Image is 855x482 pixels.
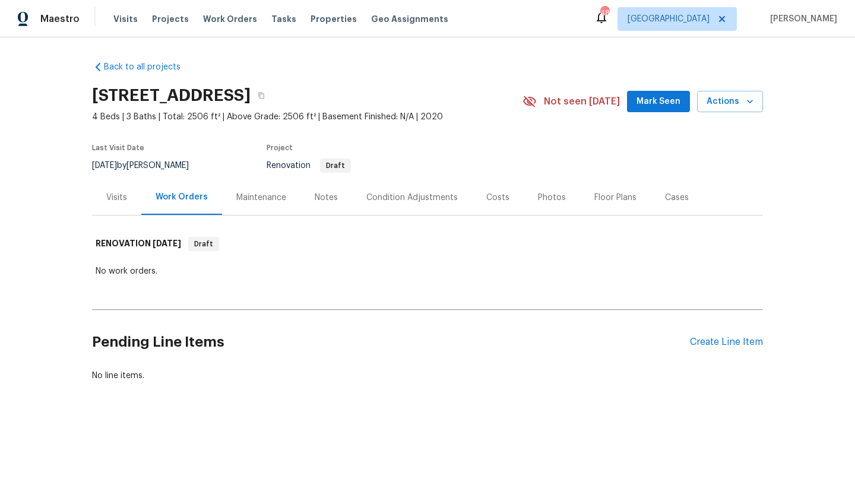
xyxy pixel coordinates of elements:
[92,158,203,173] div: by [PERSON_NAME]
[636,94,680,109] span: Mark Seen
[156,191,208,203] div: Work Orders
[92,90,251,102] h2: [STREET_ADDRESS]
[96,265,759,277] div: No work orders.
[627,91,690,113] button: Mark Seen
[707,94,753,109] span: Actions
[665,192,689,204] div: Cases
[765,13,837,25] span: [PERSON_NAME]
[92,111,522,123] span: 4 Beds | 3 Baths | Total: 2506 ft² | Above Grade: 2506 ft² | Basement Finished: N/A | 2020
[271,15,296,23] span: Tasks
[600,7,609,19] div: 48
[92,370,763,382] div: No line items.
[92,225,763,263] div: RENOVATION [DATE]Draft
[544,96,620,107] span: Not seen [DATE]
[153,239,181,248] span: [DATE]
[92,315,690,370] h2: Pending Line Items
[106,192,127,204] div: Visits
[96,237,181,251] h6: RENOVATION
[189,238,218,250] span: Draft
[40,13,80,25] span: Maestro
[92,144,144,151] span: Last Visit Date
[628,13,710,25] span: [GEOGRAPHIC_DATA]
[315,192,338,204] div: Notes
[311,13,357,25] span: Properties
[92,161,117,170] span: [DATE]
[152,13,189,25] span: Projects
[236,192,286,204] div: Maintenance
[594,192,636,204] div: Floor Plans
[697,91,763,113] button: Actions
[92,61,206,73] a: Back to all projects
[366,192,458,204] div: Condition Adjustments
[321,162,350,169] span: Draft
[371,13,448,25] span: Geo Assignments
[538,192,566,204] div: Photos
[690,337,763,348] div: Create Line Item
[267,161,351,170] span: Renovation
[113,13,138,25] span: Visits
[486,192,509,204] div: Costs
[267,144,293,151] span: Project
[203,13,257,25] span: Work Orders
